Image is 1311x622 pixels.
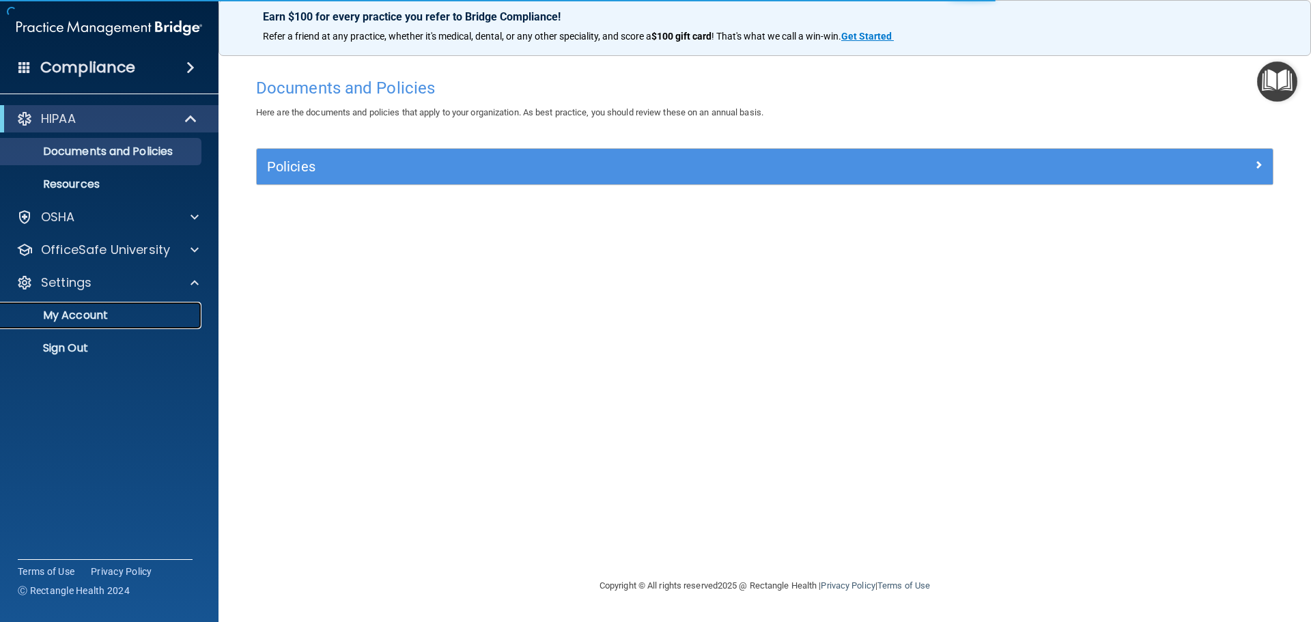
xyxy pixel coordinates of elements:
[1257,61,1297,102] button: Open Resource Center
[9,309,195,322] p: My Account
[711,31,841,42] span: ! That's what we call a win-win.
[16,274,199,291] a: Settings
[91,565,152,578] a: Privacy Policy
[841,31,892,42] strong: Get Started
[256,107,763,117] span: Here are the documents and policies that apply to your organization. As best practice, you should...
[41,111,76,127] p: HIPAA
[16,209,199,225] a: OSHA
[263,31,651,42] span: Refer a friend at any practice, whether it's medical, dental, or any other speciality, and score a
[821,580,875,591] a: Privacy Policy
[9,341,195,355] p: Sign Out
[263,10,1267,23] p: Earn $100 for every practice you refer to Bridge Compliance!
[41,274,91,291] p: Settings
[41,209,75,225] p: OSHA
[9,178,195,191] p: Resources
[16,14,202,42] img: PMB logo
[9,145,195,158] p: Documents and Policies
[651,31,711,42] strong: $100 gift card
[267,156,1263,178] a: Policies
[16,242,199,258] a: OfficeSafe University
[16,111,198,127] a: HIPAA
[841,31,894,42] a: Get Started
[41,242,170,258] p: OfficeSafe University
[18,584,130,597] span: Ⓒ Rectangle Health 2024
[40,58,135,77] h4: Compliance
[267,159,1009,174] h5: Policies
[516,564,1014,608] div: Copyright © All rights reserved 2025 @ Rectangle Health | |
[256,79,1273,97] h4: Documents and Policies
[877,580,930,591] a: Terms of Use
[18,565,74,578] a: Terms of Use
